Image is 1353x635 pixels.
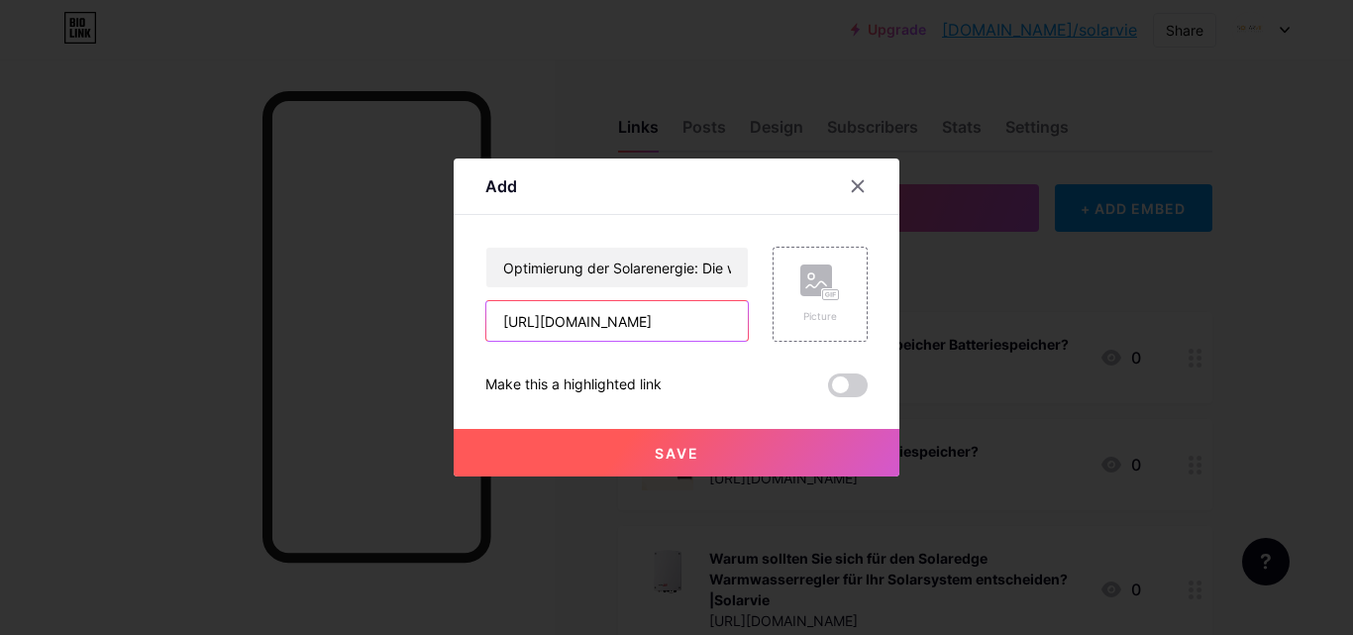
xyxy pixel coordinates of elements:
[486,248,748,287] input: Title
[486,301,748,341] input: URL
[655,445,699,462] span: Save
[800,309,840,324] div: Picture
[485,174,517,198] div: Add
[485,373,662,397] div: Make this a highlighted link
[454,429,899,476] button: Save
